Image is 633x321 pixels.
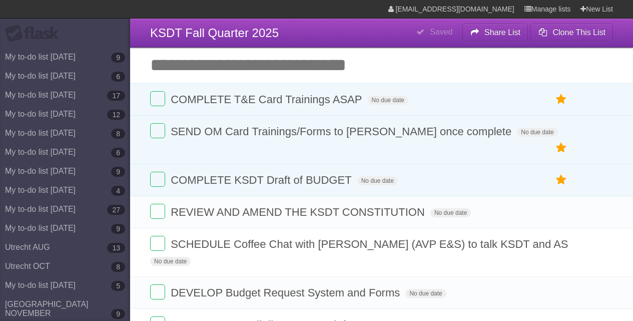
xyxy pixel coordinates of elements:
[111,281,125,291] b: 5
[405,289,446,298] span: No due date
[517,128,557,137] span: No due date
[111,186,125,196] b: 4
[150,26,279,40] span: KSDT Fall Quarter 2025
[171,174,354,186] span: COMPLETE KSDT Draft of BUDGET
[171,206,427,218] span: REVIEW AND AMEND THE KSDT CONSTITUTION
[530,24,613,42] button: Clone This List
[171,93,364,106] span: COMPLETE T&E Card Trainings ASAP
[368,96,408,105] span: No due date
[484,28,520,37] b: Share List
[107,243,125,253] b: 13
[552,140,571,156] label: Star task
[552,28,605,37] b: Clone This List
[552,91,571,108] label: Star task
[111,129,125,139] b: 8
[111,148,125,158] b: 6
[111,53,125,63] b: 9
[107,110,125,120] b: 12
[171,125,514,138] span: SEND OM Card Trainings/Forms to [PERSON_NAME] once complete
[111,167,125,177] b: 9
[111,262,125,272] b: 8
[150,172,165,187] label: Done
[150,284,165,299] label: Done
[107,205,125,215] b: 27
[171,286,402,299] span: DEVELOP Budget Request System and Forms
[430,28,452,36] b: Saved
[462,24,528,42] button: Share List
[150,204,165,219] label: Done
[111,72,125,82] b: 6
[111,224,125,234] b: 9
[5,25,65,43] div: Flask
[357,176,398,185] span: No due date
[430,208,471,217] span: No due date
[111,309,125,319] b: 9
[171,238,570,250] span: SCHEDULE Coffee Chat with [PERSON_NAME] (AVP E&S) to talk KSDT and AS
[150,91,165,106] label: Done
[107,91,125,101] b: 17
[552,172,571,188] label: Star task
[150,257,191,266] span: No due date
[150,236,165,251] label: Done
[150,123,165,138] label: Done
